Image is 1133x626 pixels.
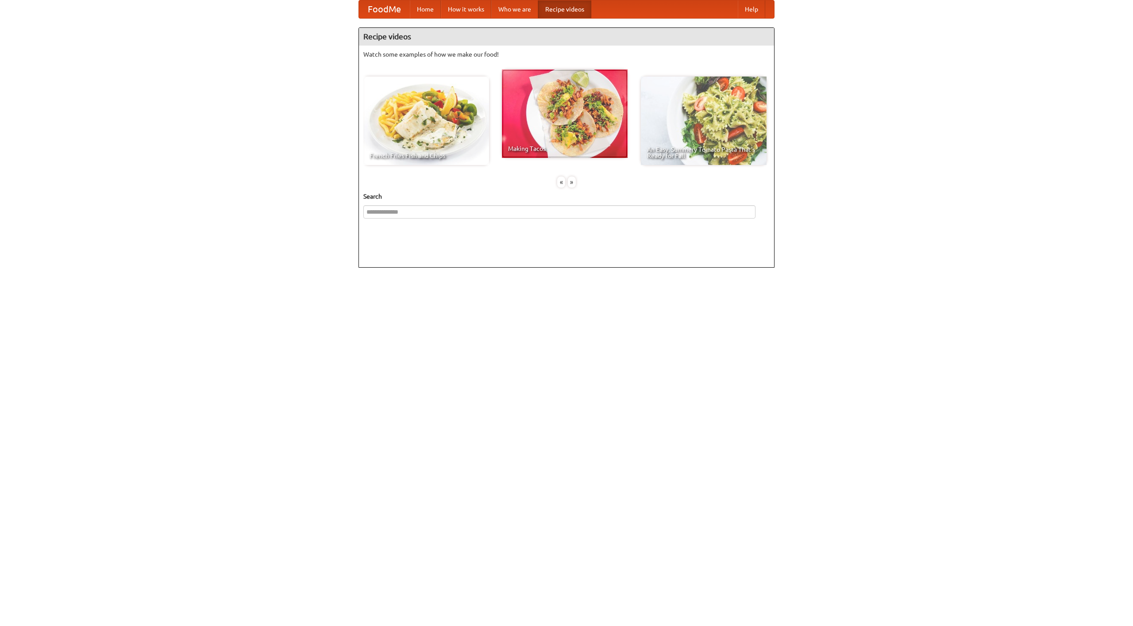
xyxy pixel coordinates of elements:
[359,28,774,46] h4: Recipe videos
[370,153,483,159] span: French Fries Fish and Chips
[557,177,565,188] div: «
[410,0,441,18] a: Home
[538,0,591,18] a: Recipe videos
[641,77,767,165] a: An Easy, Summery Tomato Pasta That's Ready for Fall
[508,146,621,152] span: Making Tacos
[647,146,760,159] span: An Easy, Summery Tomato Pasta That's Ready for Fall
[363,192,770,201] h5: Search
[359,0,410,18] a: FoodMe
[363,77,489,165] a: French Fries Fish and Chips
[441,0,491,18] a: How it works
[568,177,576,188] div: »
[738,0,765,18] a: Help
[502,69,628,158] a: Making Tacos
[363,50,770,59] p: Watch some examples of how we make our food!
[491,0,538,18] a: Who we are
